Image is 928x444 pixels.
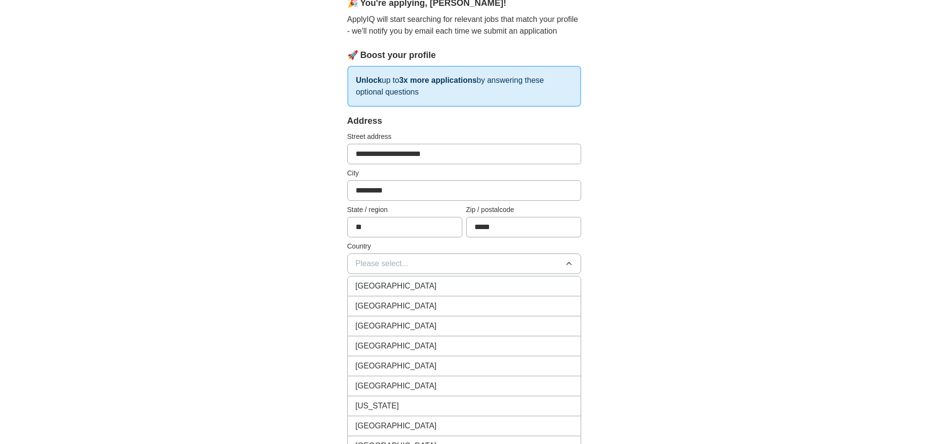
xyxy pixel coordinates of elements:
strong: 3x more applications [399,76,476,84]
span: [GEOGRAPHIC_DATA] [356,420,437,432]
span: [GEOGRAPHIC_DATA] [356,280,437,292]
span: [GEOGRAPHIC_DATA] [356,380,437,392]
label: Zip / postalcode [466,205,581,215]
p: up to by answering these optional questions [347,66,581,107]
p: ApplyIQ will start searching for relevant jobs that match your profile - we'll notify you by emai... [347,14,581,37]
strong: Unlock [356,76,382,84]
button: Please select... [347,253,581,274]
span: Please select... [356,258,409,270]
span: [GEOGRAPHIC_DATA] [356,300,437,312]
span: [US_STATE] [356,400,399,412]
label: State / region [347,205,462,215]
span: [GEOGRAPHIC_DATA] [356,320,437,332]
label: City [347,168,581,178]
label: Country [347,241,581,251]
div: Address [347,115,581,128]
span: [GEOGRAPHIC_DATA] [356,340,437,352]
span: [GEOGRAPHIC_DATA] [356,360,437,372]
div: 🚀 Boost your profile [347,49,581,62]
label: Street address [347,132,581,142]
